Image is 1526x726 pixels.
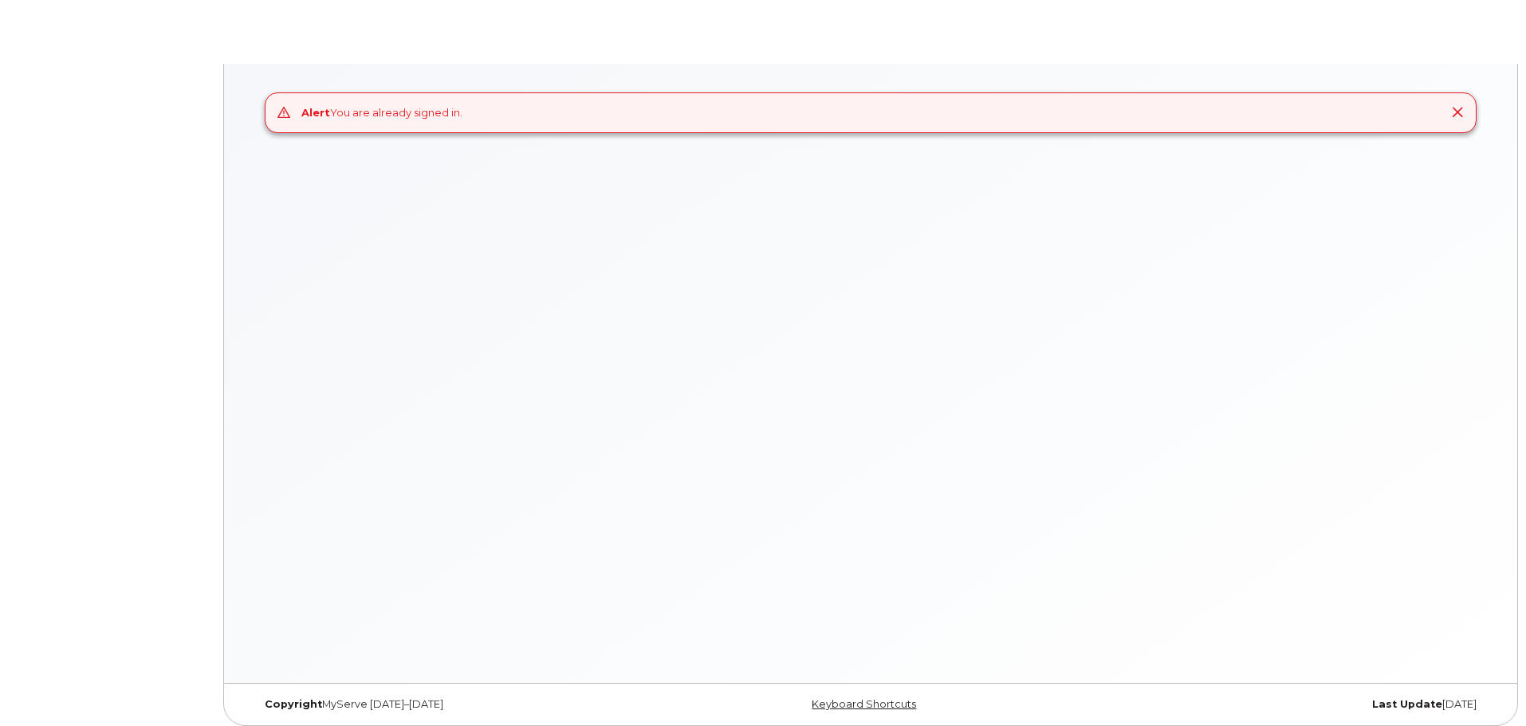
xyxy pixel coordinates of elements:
div: MyServe [DATE]–[DATE] [253,698,665,711]
strong: Copyright [265,698,322,710]
a: Keyboard Shortcuts [812,698,916,710]
div: [DATE] [1076,698,1489,711]
strong: Last Update [1372,698,1442,710]
strong: Alert [301,106,330,119]
div: You are already signed in. [301,105,462,120]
